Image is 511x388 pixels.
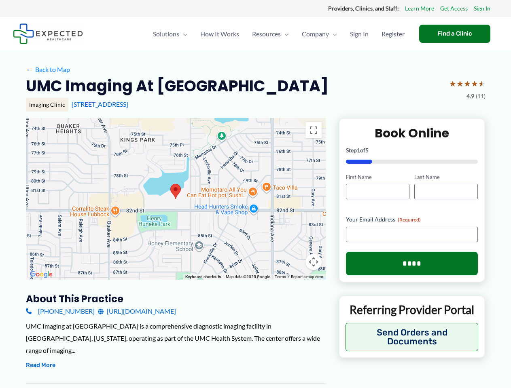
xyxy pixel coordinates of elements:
label: Your Email Address [346,215,478,224]
a: Open this area in Google Maps (opens a new window) [28,269,55,280]
span: ★ [471,76,478,91]
p: Referring Provider Portal [346,302,479,317]
span: ★ [449,76,456,91]
a: CompanyMenu Toggle [295,20,343,48]
button: Send Orders and Documents [346,323,479,351]
span: How It Works [200,20,239,48]
strong: Providers, Clinics, and Staff: [328,5,399,12]
span: ★ [478,76,486,91]
span: ← [26,65,34,73]
span: 5 [365,147,369,154]
a: Find a Clinic [419,25,490,43]
a: [URL][DOMAIN_NAME] [98,305,176,317]
label: Last Name [414,173,478,181]
button: Map camera controls [305,254,322,270]
span: ★ [464,76,471,91]
span: Map data ©2025 Google [226,274,270,279]
a: [PHONE_NUMBER] [26,305,95,317]
span: Solutions [153,20,179,48]
a: Get Access [440,3,468,14]
a: ResourcesMenu Toggle [246,20,295,48]
span: Menu Toggle [179,20,187,48]
a: Terms (opens in new tab) [275,274,286,279]
a: Register [375,20,411,48]
span: Register [382,20,405,48]
nav: Primary Site Navigation [146,20,411,48]
h2: UMC Imaging at [GEOGRAPHIC_DATA] [26,76,329,96]
img: Expected Healthcare Logo - side, dark font, small [13,23,83,44]
span: Menu Toggle [281,20,289,48]
span: (Required) [398,217,421,223]
a: Sign In [474,3,490,14]
p: Step of [346,148,478,153]
a: Sign In [343,20,375,48]
span: Menu Toggle [329,20,337,48]
span: (11) [476,91,486,101]
span: Sign In [350,20,369,48]
a: [STREET_ADDRESS] [72,100,128,108]
span: 1 [357,147,360,154]
a: How It Works [194,20,246,48]
img: Google [28,269,55,280]
span: ★ [456,76,464,91]
h2: Book Online [346,125,478,141]
span: Company [302,20,329,48]
button: Read More [26,361,55,370]
button: Toggle fullscreen view [305,122,322,138]
h3: About this practice [26,293,326,305]
label: First Name [346,173,409,181]
a: Learn More [405,3,434,14]
a: ←Back to Map [26,63,70,76]
a: SolutionsMenu Toggle [146,20,194,48]
span: 4.9 [466,91,474,101]
div: UMC Imaging at [GEOGRAPHIC_DATA] is a comprehensive diagnostic imaging facility in [GEOGRAPHIC_DA... [26,320,326,356]
span: Resources [252,20,281,48]
div: Imaging Clinic [26,98,68,112]
button: Keyboard shortcuts [185,274,221,280]
a: Report a map error [291,274,323,279]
